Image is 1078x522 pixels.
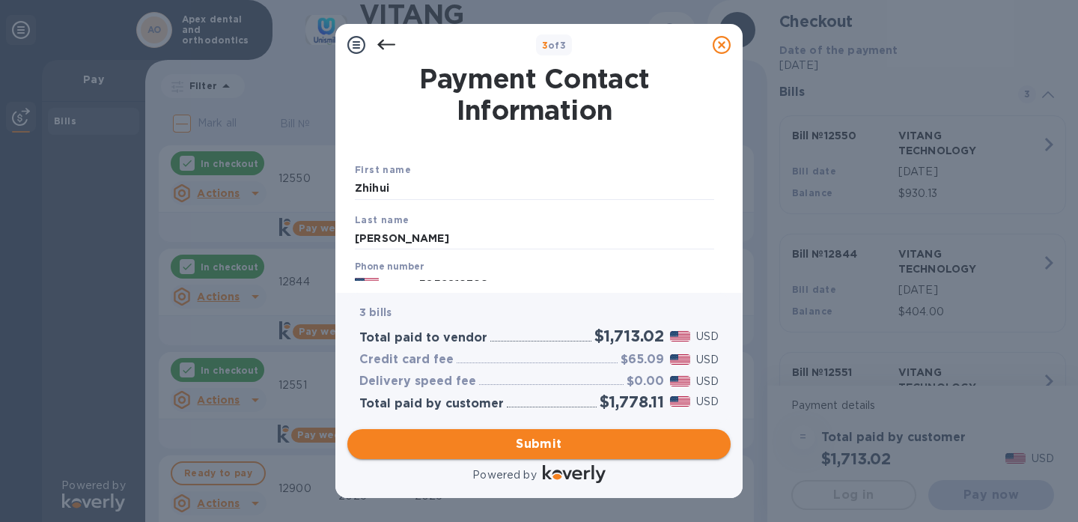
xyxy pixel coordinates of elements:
span: Submit [359,435,719,453]
h3: Total paid by customer [359,397,504,411]
h2: $1,713.02 [594,327,664,345]
label: Phone number [355,263,424,272]
input: Enter your first name [355,177,714,200]
h3: $65.09 [621,353,664,367]
p: USD [696,352,719,368]
h2: $1,778.11 [600,392,664,411]
input: Enter your last name [355,227,714,249]
img: US [355,276,379,293]
b: 3 bills [359,306,392,318]
h3: Delivery speed fee [359,374,476,389]
h3: Total paid to vendor [359,331,487,345]
button: Submit [347,429,731,459]
img: USD [670,354,690,365]
p: +1 [385,277,395,292]
h3: Credit card fee [359,353,454,367]
p: USD [696,374,719,389]
h3: $0.00 [627,374,664,389]
p: USD [696,394,719,410]
p: USD [696,329,719,345]
img: USD [670,331,690,342]
b: Last name [355,214,409,225]
img: USD [670,376,690,386]
input: Enter your phone number [419,273,714,296]
img: Logo [543,465,606,483]
b: First name [355,164,411,175]
img: USD [670,396,690,407]
h1: Payment Contact Information [355,63,714,126]
p: Powered by [472,467,536,483]
b: of 3 [542,40,567,51]
span: 3 [542,40,548,51]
